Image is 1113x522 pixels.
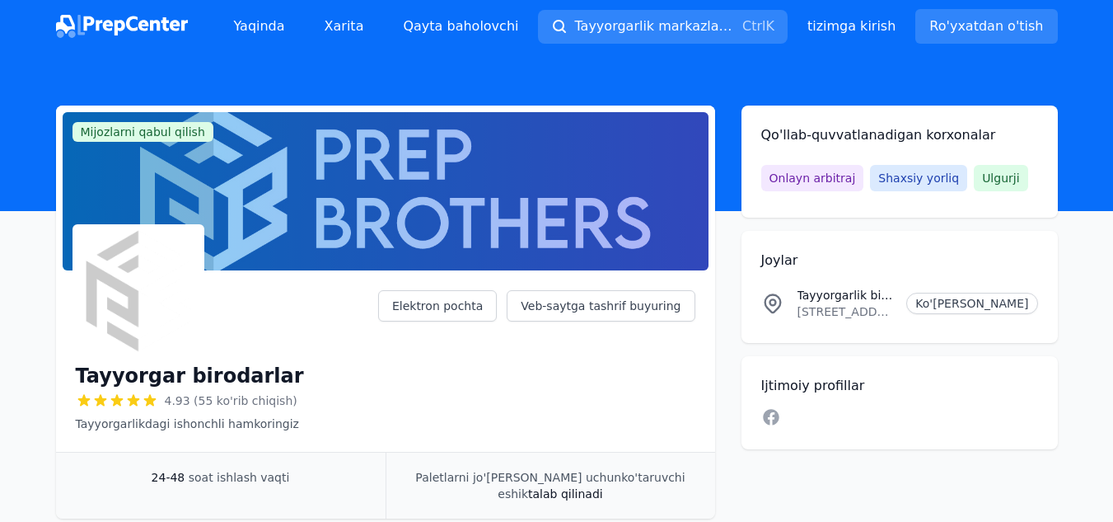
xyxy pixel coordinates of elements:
font: soat ishlash vaqti [189,471,290,484]
font: Onlayn arbitraj [769,172,856,185]
font: Ijtimoiy profillar [761,378,865,393]
a: Ro'yxatdan o'tish [915,9,1057,44]
font: tizimga kirish [807,18,896,34]
a: Qayta baholovchi [390,10,531,43]
img: Tayyorgar birodarlar [76,228,201,353]
kbd: K [765,18,774,34]
iframe: Interkom jonli suhbat [1054,463,1093,502]
a: Veb-saytga tashrif buyuring [507,290,694,322]
font: Yaqinda [234,18,285,34]
font: 4.93 (55 ko'rib chiqish) [165,394,297,407]
font: Tayyorgar birodarlar [76,364,304,388]
font: Paletlarni jo'[PERSON_NAME] uchun [415,471,621,484]
font: Shaxsiy yorliq [878,172,959,185]
font: Elektron pochta [392,299,483,313]
font: Ulgurji [982,172,1019,185]
font: Ko'[PERSON_NAME] [915,297,1028,310]
font: Mijozlarni qabul qilish [81,125,205,139]
a: Yaqinda [221,10,298,43]
button: Tayyorgarlik markazlarini qidirishCtrlK [538,10,787,44]
font: Qayta baholovchi [403,18,518,34]
font: Tayyorgarlikdagi ishonchli hamkoringiz [76,417,299,430]
font: Joylar [761,252,798,268]
font: [STREET_ADDRESS][US_STATE] [797,305,977,318]
font: Tayyorgarlik birodarlar joylashuvi [797,289,989,302]
font: Tayyorgarlik markazlarini qidirish [574,18,793,34]
a: Xarita [311,10,377,43]
a: tizimga kirish [807,16,896,36]
font: 24-48 [152,471,185,484]
font: Ro'yxatdan o'tish [929,18,1043,34]
font: Qo'llab-quvvatlanadigan korxonalar [761,127,996,143]
a: Ko'[PERSON_NAME] [906,293,1037,314]
font: talab qilinadi [528,487,603,501]
kbd: Ctrl [742,18,765,34]
img: PrepCenter [56,15,188,38]
font: Veb-saytga tashrif buyuring [521,299,680,313]
font: Xarita [325,18,364,34]
a: Elektron pochta [378,290,497,322]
